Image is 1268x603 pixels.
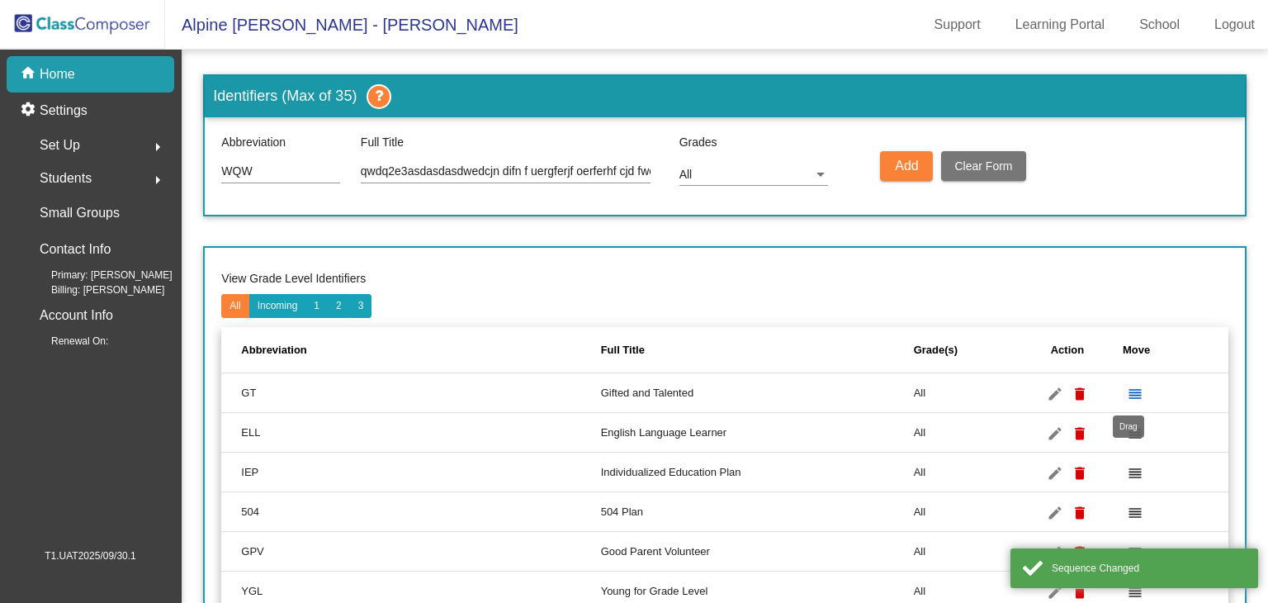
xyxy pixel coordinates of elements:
mat-icon: edit [1045,384,1065,404]
p: Home [40,64,75,84]
span: Billing: [PERSON_NAME] [25,283,164,297]
td: GPV [221,532,600,572]
mat-icon: reorder [1125,582,1145,602]
th: Abbreviation [221,327,600,373]
mat-select-trigger: All [679,168,693,181]
span: Primary: [PERSON_NAME] [25,268,173,283]
a: View Grade Level Identifiers [221,272,366,285]
span: Clear Form [954,159,1012,173]
a: Learning Portal [1002,12,1119,38]
a: Logout [1201,12,1268,38]
p: Account Info [40,304,113,327]
mat-icon: settings [20,101,40,121]
mat-icon: edit [1045,543,1065,563]
mat-icon: reorder [1125,543,1145,563]
mat-icon: reorder [1125,384,1145,404]
span: Full Title [361,134,651,151]
mat-icon: delete [1070,543,1090,563]
mat-icon: home [20,64,40,84]
td: All [914,413,1012,453]
td: All [914,532,1012,572]
button: Add [880,151,933,181]
mat-icon: reorder [1125,424,1145,444]
mat-icon: arrow_right [148,170,168,190]
span: Renewal On: [25,334,108,349]
mat-icon: edit [1045,424,1065,444]
td: All [914,453,1012,492]
mat-icon: delete [1070,503,1090,523]
div: Sequence Changed [1052,561,1246,576]
td: GT [221,373,600,413]
mat-icon: reorder [1125,503,1145,523]
p: Small Groups [40,202,120,225]
th: Grade(s) [914,327,1012,373]
mat-icon: delete [1070,424,1090,444]
mat-icon: edit [1045,503,1065,523]
td: Gifted and Talented [601,373,914,413]
mat-icon: arrow_right [148,137,168,157]
span: Set Up [40,134,80,157]
p: Settings [40,101,88,121]
h3: Identifiers (Max of 35) [205,76,1244,117]
th: Full Title [601,327,914,373]
mat-icon: edit [1045,463,1065,483]
mat-icon: edit [1045,582,1065,602]
span: Abbreviation [221,134,352,151]
mat-icon: delete [1070,463,1090,483]
td: 504 [221,492,600,532]
td: 504 Plan [601,492,914,532]
p: Contact Info [40,238,111,261]
span: Students [40,167,92,190]
td: Good Parent Volunteer [601,532,914,572]
button: 2 [328,294,350,318]
button: 3 [350,294,372,318]
td: ELL [221,413,600,453]
td: All [914,373,1012,413]
td: IEP [221,453,600,492]
mat-icon: delete [1070,582,1090,602]
td: All [914,492,1012,532]
mat-icon: delete [1070,384,1090,404]
button: 1 [305,294,328,318]
span: Grades [679,134,873,155]
button: All [221,294,248,318]
span: Add [895,159,918,173]
a: Support [921,12,994,38]
mat-icon: reorder [1125,463,1145,483]
td: Individualized Education Plan [601,453,914,492]
td: English Language Learner [601,413,914,453]
button: Clear Form [941,151,1025,181]
button: Incoming [249,294,306,318]
span: Alpine [PERSON_NAME] - [PERSON_NAME] [165,12,518,38]
th: Action [1012,327,1123,373]
a: School [1126,12,1193,38]
th: Move [1123,327,1228,373]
